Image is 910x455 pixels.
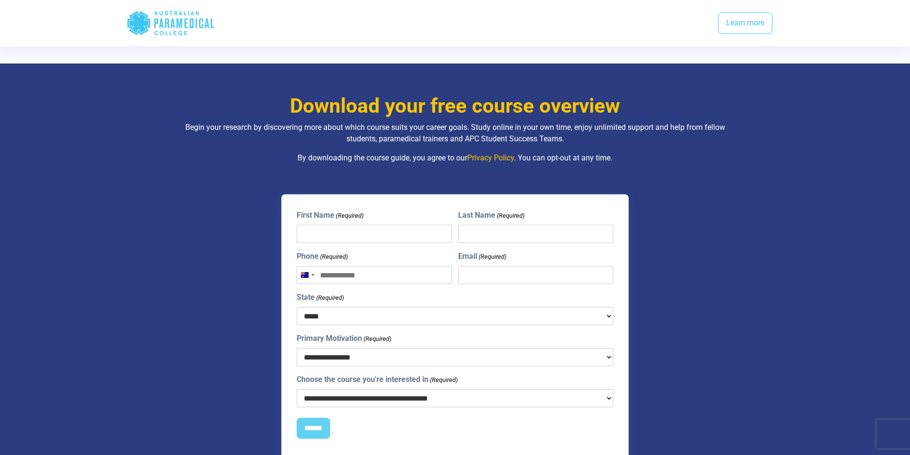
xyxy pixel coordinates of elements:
[718,12,772,34] a: Learn more
[429,375,458,385] span: (Required)
[458,251,506,262] label: Email
[176,152,735,164] p: By downloading the course guide, you agree to our . You can opt-out at any time.
[176,122,735,145] p: Begin your research by discovering more about which course suits your career goals. Study online ...
[335,211,364,221] span: (Required)
[297,292,344,303] label: State
[478,252,507,262] span: (Required)
[297,251,348,262] label: Phone
[297,374,458,385] label: Choose the course you're interested in
[297,210,364,221] label: First Name
[467,153,514,162] a: Privacy Policy
[319,252,348,262] span: (Required)
[315,293,344,303] span: (Required)
[363,334,391,344] span: (Required)
[297,266,317,284] button: Selected country
[176,94,735,118] h3: Download your free course overview
[297,333,391,344] label: Primary Motivation
[458,210,525,221] label: Last Name
[127,8,215,39] div: Australian Paramedical College
[496,211,525,221] span: (Required)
